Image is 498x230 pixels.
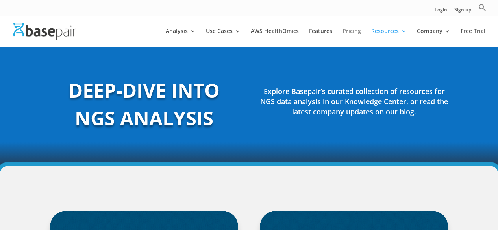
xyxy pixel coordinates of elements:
[461,28,485,47] a: Free Trial
[435,7,447,16] a: Login
[206,28,241,47] a: Use Cases
[454,7,471,16] a: Sign up
[478,4,486,11] svg: Search
[13,23,76,40] img: Basepair
[260,86,448,121] h4: Explore Basepair’s curated collection of resources for NGS data analysis in our Knowledge Center,...
[478,4,486,16] a: Search Icon Link
[371,28,407,47] a: Resources
[166,28,196,47] a: Analysis
[251,28,299,47] a: AWS HealthOmics
[50,76,238,136] h1: DEEP-DIVE INTO NGS ANALYSIS
[342,28,361,47] a: Pricing
[417,28,450,47] a: Company
[309,28,332,47] a: Features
